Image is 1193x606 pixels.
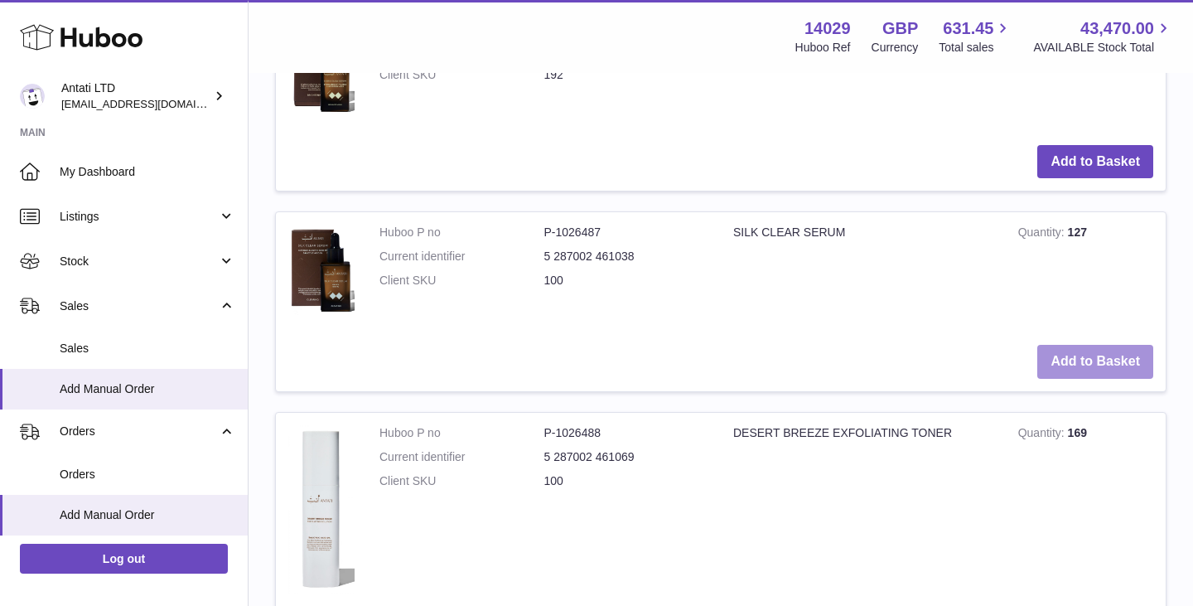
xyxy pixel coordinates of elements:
[60,254,218,269] span: Stock
[60,298,218,314] span: Sales
[544,249,709,264] dd: 5 287002 461038
[943,17,993,40] span: 631.45
[939,17,1012,56] a: 631.45 Total sales
[60,507,235,523] span: Add Manual Order
[939,40,1012,56] span: Total sales
[61,80,210,112] div: Antati LTD
[379,249,544,264] dt: Current identifier
[60,341,235,356] span: Sales
[1006,212,1166,332] td: 127
[882,17,918,40] strong: GBP
[60,381,235,397] span: Add Manual Order
[379,425,544,441] dt: Huboo P no
[379,67,544,83] dt: Client SKU
[1018,225,1068,243] strong: Quantity
[288,225,355,316] img: SILK CLEAR SERUM
[544,273,709,288] dd: 100
[60,424,218,439] span: Orders
[20,544,228,574] a: Log out
[1018,426,1068,444] strong: Quantity
[544,473,709,489] dd: 100
[544,225,709,240] dd: P-1026487
[544,67,709,83] dd: 192
[379,273,544,288] dt: Client SKU
[60,467,235,482] span: Orders
[20,84,45,109] img: toufic@antatiskin.com
[60,164,235,180] span: My Dashboard
[1080,17,1154,40] span: 43,470.00
[1037,345,1153,379] button: Add to Basket
[379,225,544,240] dt: Huboo P no
[721,212,1006,332] td: SILK CLEAR SERUM
[544,449,709,465] dd: 5 287002 461069
[60,209,218,225] span: Listings
[379,473,544,489] dt: Client SKU
[1033,17,1173,56] a: 43,470.00 AVAILABLE Stock Total
[1037,145,1153,179] button: Add to Basket
[61,97,244,110] span: [EMAIL_ADDRESS][DOMAIN_NAME]
[872,40,919,56] div: Currency
[1033,40,1173,56] span: AVAILABLE Stock Total
[804,17,851,40] strong: 14029
[288,425,355,594] img: DESERT BREEZE EXFOLIATING TONER
[795,40,851,56] div: Huboo Ref
[379,449,544,465] dt: Current identifier
[544,425,709,441] dd: P-1026488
